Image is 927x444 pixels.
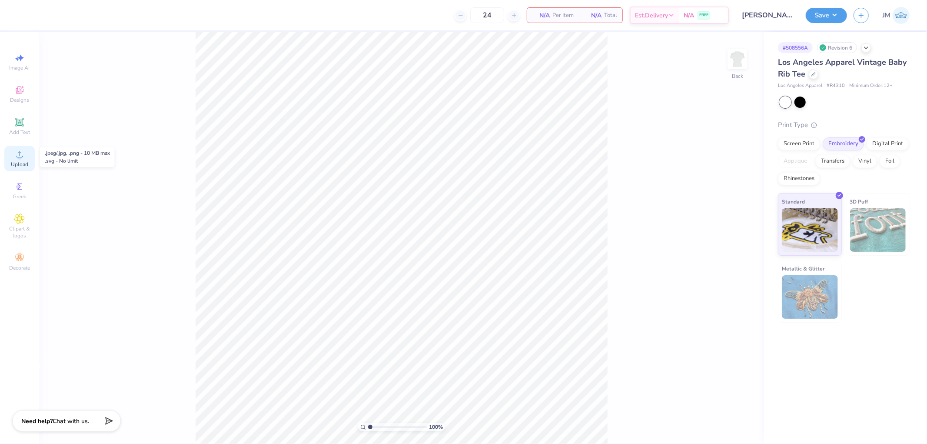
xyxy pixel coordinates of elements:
[883,7,910,24] a: JM
[4,225,35,239] span: Clipart & logos
[778,155,813,168] div: Applique
[552,11,574,20] span: Per Item
[806,8,847,23] button: Save
[849,82,893,90] span: Minimum Order: 12 +
[850,208,906,252] img: 3D Puff
[9,129,30,136] span: Add Text
[893,7,910,24] img: Joshua Macky Gaerlan
[823,137,864,150] div: Embroidery
[867,137,909,150] div: Digital Print
[732,72,743,80] div: Back
[21,417,53,425] strong: Need help?
[45,149,110,157] div: .jpeg/.jpg, .png - 10 MB max
[9,264,30,271] span: Decorate
[880,155,900,168] div: Foil
[429,423,443,431] span: 100 %
[782,208,838,252] img: Standard
[815,155,850,168] div: Transfers
[584,11,601,20] span: N/A
[532,11,550,20] span: N/A
[782,264,825,273] span: Metallic & Glitter
[45,157,110,165] div: .svg - No limit
[853,155,877,168] div: Vinyl
[883,10,890,20] span: JM
[11,161,28,168] span: Upload
[635,11,668,20] span: Est. Delivery
[10,97,29,103] span: Designs
[13,193,27,200] span: Greek
[729,50,746,68] img: Back
[735,7,799,24] input: Untitled Design
[778,42,813,53] div: # 508556A
[778,172,820,185] div: Rhinestones
[778,120,910,130] div: Print Type
[778,137,820,150] div: Screen Print
[782,197,805,206] span: Standard
[817,42,857,53] div: Revision 6
[470,7,504,23] input: – –
[778,82,822,90] span: Los Angeles Apparel
[827,82,845,90] span: # R4310
[782,275,838,319] img: Metallic & Glitter
[850,197,868,206] span: 3D Puff
[699,12,708,18] span: FREE
[604,11,617,20] span: Total
[684,11,694,20] span: N/A
[778,57,907,79] span: Los Angeles Apparel Vintage Baby Rib Tee
[53,417,89,425] span: Chat with us.
[10,64,30,71] span: Image AI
